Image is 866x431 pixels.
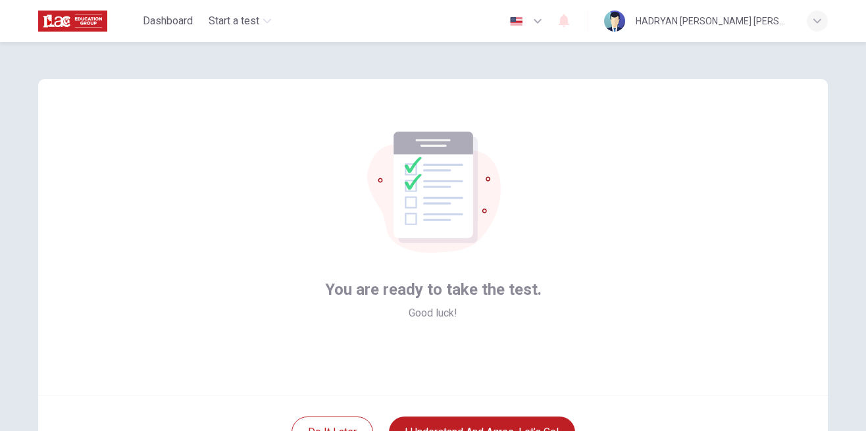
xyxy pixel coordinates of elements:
img: ILAC logo [38,8,107,34]
a: ILAC logo [38,8,138,34]
button: Dashboard [138,9,198,33]
button: Start a test [203,9,276,33]
img: en [508,16,524,26]
div: HADRYAN [PERSON_NAME] [PERSON_NAME] [636,13,791,29]
span: You are ready to take the test. [325,279,542,300]
span: Start a test [209,13,259,29]
span: Good luck! [409,305,457,321]
span: Dashboard [143,13,193,29]
img: Profile picture [604,11,625,32]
